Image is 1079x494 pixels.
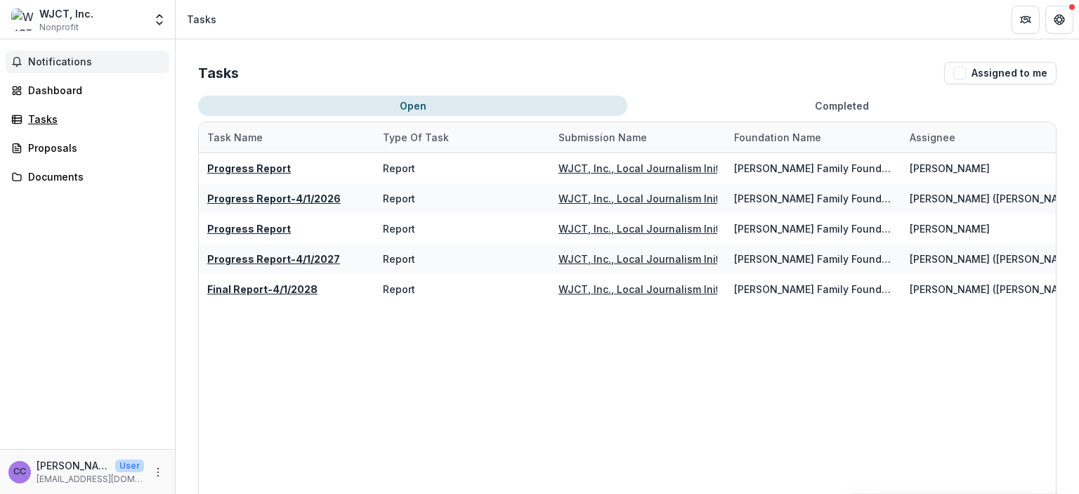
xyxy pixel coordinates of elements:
button: Completed [627,96,1057,116]
div: Circe LeNoble (Grant Contact) [13,467,26,476]
nav: breadcrumb [181,9,222,30]
div: [PERSON_NAME] Family Foundation [734,161,893,176]
div: Assignee [901,122,1077,152]
a: WJCT, Inc., Local Journalism Initiative Fund [558,223,774,235]
button: Open entity switcher [150,6,169,34]
a: Documents [6,165,169,188]
div: [PERSON_NAME] ([PERSON_NAME] Contact) [910,252,1068,266]
a: WJCT, Inc., Local Journalism Initiative Fund [558,253,774,265]
button: Notifications [6,51,169,73]
div: Foundation Name [726,130,830,145]
button: Get Help [1045,6,1073,34]
button: Open [198,96,627,116]
div: [PERSON_NAME] ([PERSON_NAME] Contact) [910,191,1068,206]
div: Tasks [28,112,158,126]
button: More [150,464,166,481]
div: Type of Task [374,122,550,152]
div: Report [383,252,415,266]
div: Submission Name [550,130,655,145]
div: Submission Name [550,122,726,152]
div: Task Name [199,122,374,152]
button: Partners [1012,6,1040,34]
div: Tasks [187,12,216,27]
div: Assignee [901,130,964,145]
div: [PERSON_NAME] Family Foundation [734,282,893,297]
div: Foundation Name [726,122,901,152]
a: Progress Report [207,162,291,174]
a: Proposals [6,136,169,160]
div: [PERSON_NAME] ([PERSON_NAME] Contact) [910,282,1068,297]
div: WJCT, Inc. [39,6,93,21]
div: [PERSON_NAME] [910,161,990,176]
a: WJCT, Inc., Local Journalism Initiative Fund [558,283,774,295]
div: [PERSON_NAME] [910,221,990,236]
a: Dashboard [6,79,169,102]
a: Tasks [6,108,169,131]
div: [PERSON_NAME] Family Foundation [734,221,893,236]
div: Report [383,161,415,176]
div: Dashboard [28,83,158,98]
a: WJCT, Inc., Local Journalism Initiative Fund [558,193,774,204]
div: Task Name [199,130,271,145]
p: [EMAIL_ADDRESS][DOMAIN_NAME] [37,473,144,486]
a: Progress Report [207,223,291,235]
div: [PERSON_NAME] Family Foundation [734,252,893,266]
a: Progress Report-4/1/2026 [207,193,341,204]
span: Notifications [28,56,164,68]
div: Type of Task [374,130,457,145]
a: Progress Report-4/1/2027 [207,253,340,265]
h2: Tasks [198,65,239,82]
a: WJCT, Inc., Local Journalism Initiative Fund [558,162,774,174]
button: Assigned to me [944,62,1057,84]
div: Report [383,221,415,236]
p: [PERSON_NAME] ([PERSON_NAME] Contact) [37,458,110,473]
div: [PERSON_NAME] Family Foundation [734,191,893,206]
a: Final Report-4/1/2028 [207,283,318,295]
div: Documents [28,169,158,184]
span: Nonprofit [39,21,79,34]
img: WJCT, Inc. [11,8,34,31]
div: Report [383,282,415,297]
div: Proposals [28,141,158,155]
div: Report [383,191,415,206]
p: User [115,460,144,472]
